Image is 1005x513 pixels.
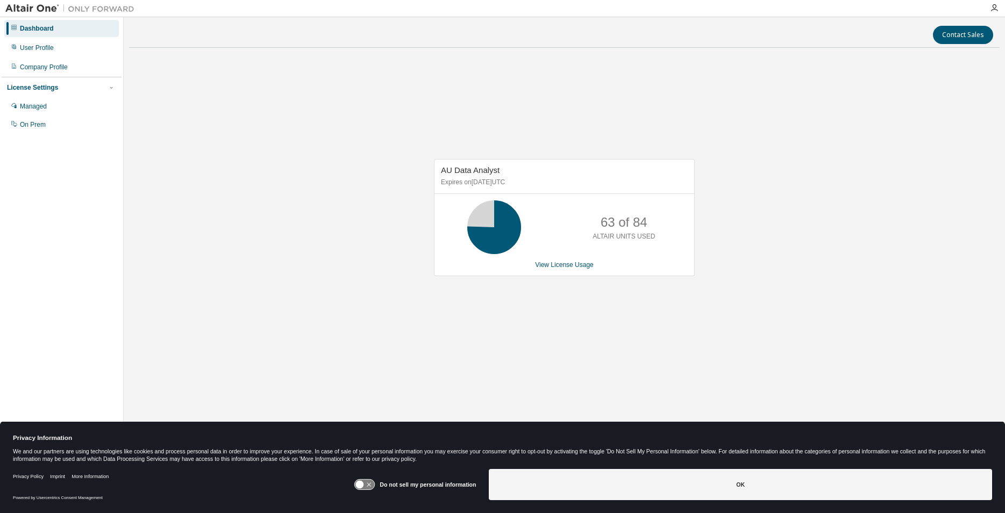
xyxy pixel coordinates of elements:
[593,232,655,241] p: ALTAIR UNITS USED
[535,261,594,269] a: View License Usage
[20,102,47,111] div: Managed
[20,63,68,71] div: Company Profile
[5,3,140,14] img: Altair One
[601,213,647,232] p: 63 of 84
[20,24,54,33] div: Dashboard
[20,120,46,129] div: On Prem
[7,83,58,92] div: License Settings
[933,26,993,44] button: Contact Sales
[20,44,54,52] div: User Profile
[441,165,500,175] span: AU Data Analyst
[441,178,685,187] p: Expires on [DATE] UTC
